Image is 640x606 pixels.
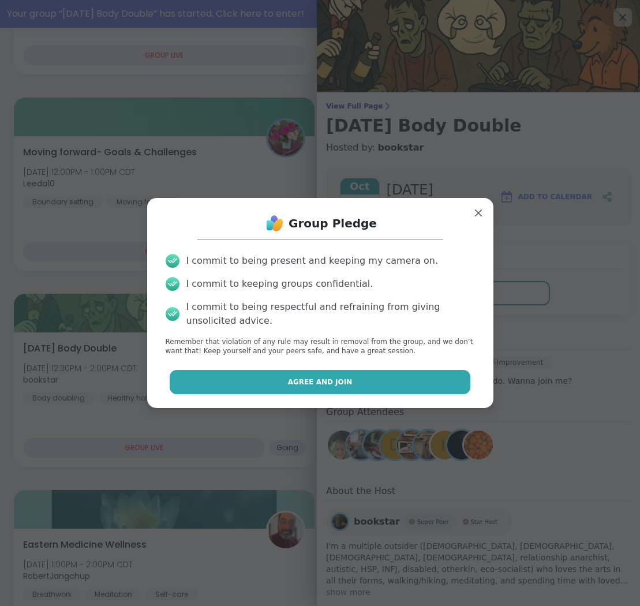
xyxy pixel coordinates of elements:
[186,300,475,328] div: I commit to being respectful and refraining from giving unsolicited advice.
[170,370,470,394] button: Agree and Join
[288,377,353,387] span: Agree and Join
[289,215,377,231] h1: Group Pledge
[166,337,475,357] p: Remember that violation of any rule may result in removal from the group, and we don’t want that!...
[263,212,286,235] img: ShareWell Logo
[186,277,373,291] div: I commit to keeping groups confidential.
[186,254,438,268] div: I commit to being present and keeping my camera on.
